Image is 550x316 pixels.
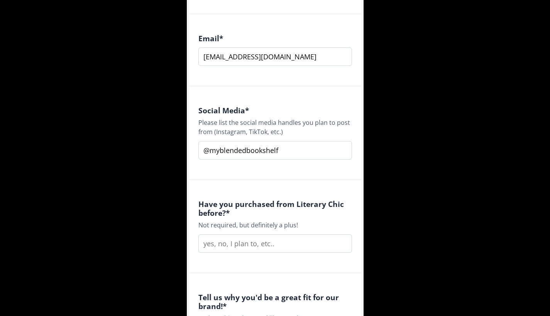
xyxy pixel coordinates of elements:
h4: Social Media * [198,106,352,115]
h4: Email * [198,34,352,43]
input: @yourhandlehere [198,141,352,160]
input: yes, no, I plan to, etc.. [198,234,352,253]
h4: Have you purchased from Literary Chic before? * [198,200,352,217]
div: Please list the social media handles you plan to post from (Instagram, TikTok, etc.) [198,118,352,136]
div: Not required, but definitely a plus! [198,220,352,230]
input: name@example.com [198,47,352,66]
h4: Tell us why you'd be a great fit for our brand! * [198,293,352,311]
